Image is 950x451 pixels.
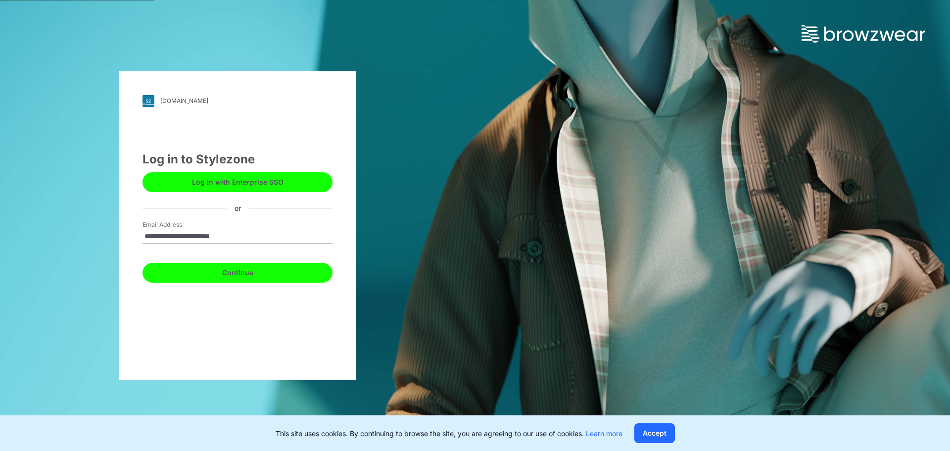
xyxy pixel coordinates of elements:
img: browzwear-logo.73288ffb.svg [802,25,925,43]
a: Learn more [586,429,622,438]
img: svg+xml;base64,PHN2ZyB3aWR0aD0iMjgiIGhlaWdodD0iMjgiIHZpZXdCb3g9IjAgMCAyOCAyOCIgZmlsbD0ibm9uZSIgeG... [142,95,154,107]
button: Continue [142,263,332,283]
div: [DOMAIN_NAME] [160,97,208,104]
button: Log in with Enterprise SSO [142,172,332,192]
div: Log in to Stylezone [142,150,332,168]
label: Email Address [142,220,212,229]
button: Accept [634,423,675,443]
p: This site uses cookies. By continuing to browse the site, you are agreeing to our use of cookies. [276,428,622,439]
div: or [227,203,249,213]
a: [DOMAIN_NAME] [142,95,332,107]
